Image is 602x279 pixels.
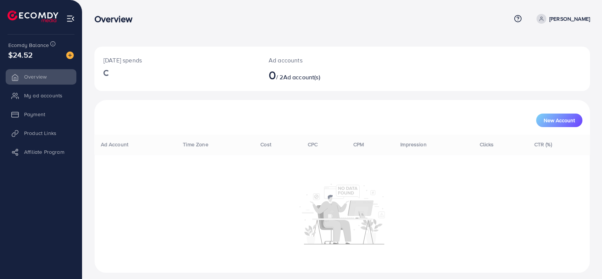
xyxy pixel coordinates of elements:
button: New Account [536,114,582,127]
img: logo [8,11,58,22]
span: $24.52 [8,49,33,60]
img: menu [66,14,75,23]
span: New Account [544,118,575,123]
span: Ecomdy Balance [8,41,49,49]
span: Ad account(s) [283,73,320,81]
span: 0 [269,66,276,83]
a: [PERSON_NAME] [534,14,590,24]
h3: Overview [94,14,138,24]
p: [DATE] spends [103,56,251,65]
p: [PERSON_NAME] [549,14,590,23]
h2: / 2 [269,68,374,82]
img: image [66,52,74,59]
p: Ad accounts [269,56,374,65]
